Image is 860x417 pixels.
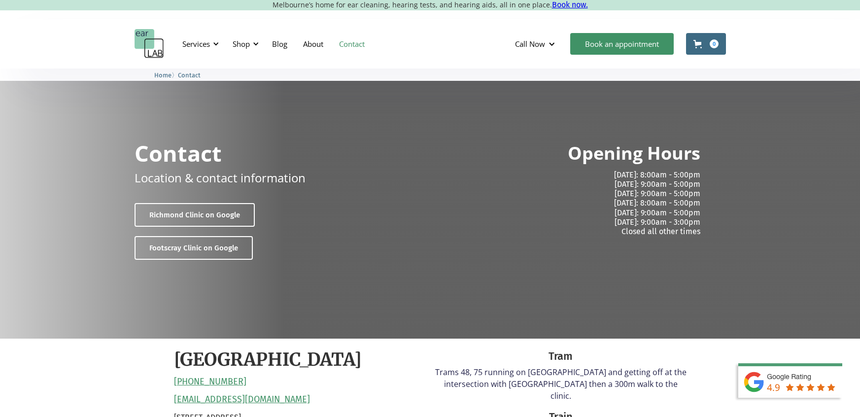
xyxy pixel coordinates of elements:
div: Shop [233,39,250,49]
a: Contact [331,30,373,58]
a: Richmond Clinic on Google [135,203,255,227]
a: Footscray Clinic on Google [135,236,253,260]
a: Home [154,70,172,79]
p: Location & contact information [135,169,306,186]
span: Home [154,71,172,79]
div: Shop [227,29,262,59]
h1: Contact [135,142,222,164]
a: home [135,29,164,59]
p: [DATE]: 8:00am - 5:00pm [DATE]: 9:00am - 5:00pm [DATE]: 9:00am - 5:00pm [DATE]: 8:00am - 5:00pm [... [438,170,700,236]
a: [EMAIL_ADDRESS][DOMAIN_NAME] [174,394,310,405]
div: Services [176,29,222,59]
p: Trams 48, 75 running on [GEOGRAPHIC_DATA] and getting off at the intersection with [GEOGRAPHIC_DA... [435,366,687,402]
a: Book an appointment [570,33,674,55]
a: Contact [178,70,201,79]
a: [PHONE_NUMBER] [174,377,246,387]
a: About [295,30,331,58]
span: Contact [178,71,201,79]
h2: [GEOGRAPHIC_DATA] [174,348,362,372]
div: Tram [435,348,687,364]
div: 0 [710,39,719,48]
a: Blog [264,30,295,58]
h2: Opening Hours [568,142,700,165]
div: Call Now [507,29,565,59]
li: 〉 [154,70,178,80]
div: Call Now [515,39,545,49]
div: Services [182,39,210,49]
a: Open cart [686,33,726,55]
